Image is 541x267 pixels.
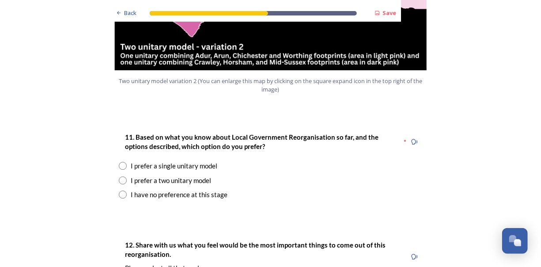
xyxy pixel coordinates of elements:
strong: Save [383,9,397,17]
div: I prefer a two unitary model [131,175,212,186]
strong: 12. Share with us what you feel would be the most important things to come out of this reorganisa... [125,241,387,258]
span: Back [124,9,136,17]
span: Two unitary model variation 2 (You can enlarge this map by clicking on the square expand icon in ... [118,77,423,94]
div: I have no preference at this stage [131,190,228,200]
button: Open Chat [502,228,528,254]
div: I prefer a single unitary model [131,161,218,171]
strong: 11. Based on what you know about Local Government Reorganisation so far, and the options describe... [125,133,380,150]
